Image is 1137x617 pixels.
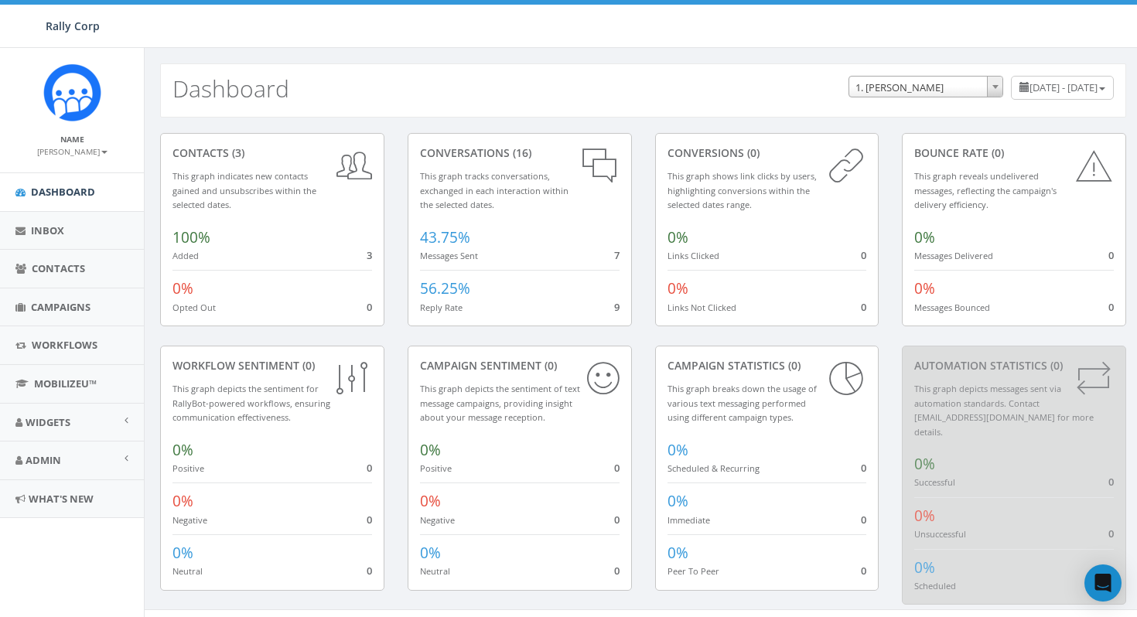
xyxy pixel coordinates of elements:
small: Successful [914,476,955,488]
span: (0) [988,145,1004,160]
span: 0% [420,543,441,563]
small: Scheduled [914,580,956,591]
div: Bounce Rate [914,145,1114,161]
span: 0 [861,564,866,578]
span: 0% [172,543,193,563]
span: 0% [914,454,935,474]
span: 0 [1108,527,1114,540]
span: 0 [861,513,866,527]
small: This graph indicates new contacts gained and unsubscribes within the selected dates. [172,170,316,210]
span: 56.25% [420,278,470,298]
small: Unsuccessful [914,528,966,540]
span: 1. James Martin [848,76,1003,97]
div: Workflow Sentiment [172,358,372,373]
small: [PERSON_NAME] [37,146,108,157]
span: (0) [785,358,801,373]
span: Campaigns [31,300,90,314]
small: Links Clicked [668,250,719,261]
span: 0 [614,564,620,578]
small: This graph depicts the sentiment for RallyBot-powered workflows, ensuring communication effective... [172,383,330,423]
small: This graph tracks conversations, exchanged in each interaction within the selected dates. [420,170,568,210]
div: Automation Statistics [914,358,1114,373]
small: Negative [420,514,455,526]
small: Name [60,134,84,145]
span: 7 [614,248,620,262]
small: Positive [420,462,452,474]
small: Messages Sent [420,250,478,261]
span: 0% [172,278,193,298]
span: Widgets [26,415,70,429]
a: [PERSON_NAME] [37,144,108,158]
span: Dashboard [31,185,95,199]
span: 0% [914,506,935,526]
span: 9 [614,300,620,314]
small: Opted Out [172,302,216,313]
small: Negative [172,514,207,526]
div: conversions [668,145,867,161]
span: 0 [367,461,372,475]
small: Immediate [668,514,710,526]
h2: Dashboard [172,76,289,101]
small: Neutral [172,565,203,577]
small: Reply Rate [420,302,463,313]
span: 0% [420,491,441,511]
span: 3 [367,248,372,262]
span: Admin [26,453,61,467]
span: (0) [541,358,557,373]
span: Workflows [32,338,97,352]
span: 0% [172,440,193,460]
span: 0 [1108,300,1114,314]
span: (0) [299,358,315,373]
div: contacts [172,145,372,161]
small: This graph breaks down the usage of various text messaging performed using different campaign types. [668,383,817,423]
small: This graph shows link clicks by users, highlighting conversions within the selected dates range. [668,170,817,210]
span: (16) [510,145,531,160]
span: 0 [367,513,372,527]
span: (3) [229,145,244,160]
span: 0% [668,440,688,460]
div: Open Intercom Messenger [1084,564,1122,602]
span: 0% [668,227,688,247]
small: Positive [172,462,204,474]
small: Neutral [420,565,450,577]
span: 0% [420,440,441,460]
span: 0% [914,278,935,298]
span: 0 [861,248,866,262]
img: Icon_1.png [43,63,101,121]
span: (0) [1047,358,1063,373]
span: Inbox [31,223,64,237]
span: 0% [668,278,688,298]
small: Messages Bounced [914,302,990,313]
small: Links Not Clicked [668,302,736,313]
small: Messages Delivered [914,250,993,261]
span: 0 [861,461,866,475]
small: Added [172,250,199,261]
span: 0% [914,557,935,578]
div: conversations [420,145,620,161]
span: 1. James Martin [849,77,1002,98]
span: 0% [172,491,193,511]
small: Peer To Peer [668,565,719,577]
span: 43.75% [420,227,470,247]
small: Scheduled & Recurring [668,462,760,474]
span: 0 [1108,248,1114,262]
span: (0) [744,145,760,160]
span: 0% [668,543,688,563]
span: Rally Corp [46,19,100,33]
span: 0% [668,491,688,511]
div: Campaign Statistics [668,358,867,373]
span: MobilizeU™ [34,377,97,390]
span: 0 [614,461,620,475]
span: [DATE] - [DATE] [1029,80,1098,94]
span: Contacts [32,261,85,275]
span: 0% [914,227,935,247]
small: This graph depicts the sentiment of text message campaigns, providing insight about your message ... [420,383,580,423]
span: 0 [367,300,372,314]
small: This graph reveals undelivered messages, reflecting the campaign's delivery efficiency. [914,170,1057,210]
small: This graph depicts messages sent via automation standards. Contact [EMAIL_ADDRESS][DOMAIN_NAME] f... [914,383,1094,438]
span: 0 [861,300,866,314]
span: 0 [367,564,372,578]
span: 0 [1108,475,1114,489]
span: 100% [172,227,210,247]
span: What's New [29,492,94,506]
